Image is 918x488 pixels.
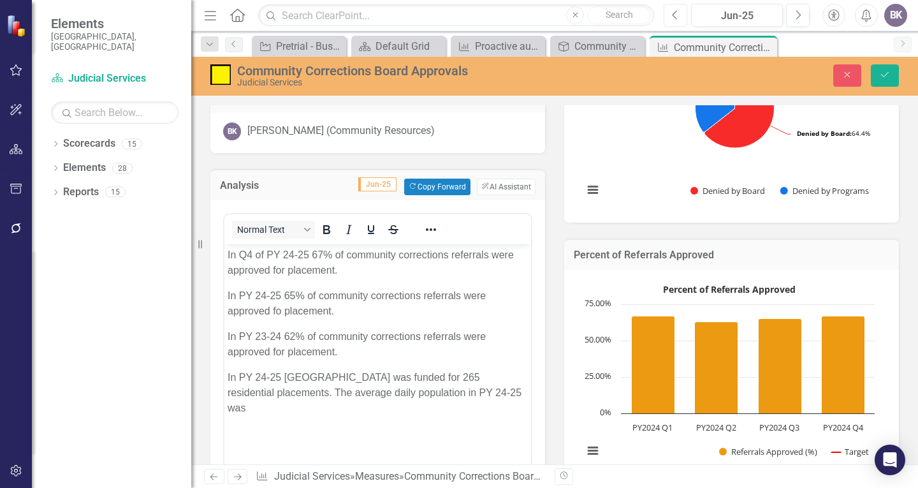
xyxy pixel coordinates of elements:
[105,187,126,198] div: 15
[574,249,889,261] h3: Percent of Referrals Approved
[577,279,886,471] div: Percent of Referrals Approved. Highcharts interactive chart.
[759,318,802,413] path: PY2024 Q3, 65. Referrals Approved (%).
[584,181,602,199] button: View chart menu, Denied Referrals
[232,221,315,239] button: Block Normal Text
[663,283,796,295] text: Percent of Referrals Approved
[404,179,470,195] button: Copy Forward
[51,31,178,52] small: [GEOGRAPHIC_DATA], [GEOGRAPHIC_DATA]
[584,442,602,460] button: View chart menu, Percent of Referrals Approved
[585,370,611,381] text: 25.00%
[587,6,651,24] button: Search
[632,316,675,413] path: PY2024 Q1, 67. Referrals Approved (%).
[51,71,178,86] a: Judicial Services
[696,422,736,433] text: PY2024 Q2
[884,4,907,27] button: BK
[122,138,142,149] div: 15
[475,38,542,54] div: Proactive auditing: # of "standards-based" audits completed
[797,129,870,138] text: 64.4%
[6,15,29,37] img: ClearPoint Strategy
[224,244,531,467] iframe: Rich Text Area
[832,446,870,457] button: Show Target
[274,470,350,482] a: Judicial Services
[780,185,870,196] button: Show Denied by Programs
[585,297,611,309] text: 75.00%
[63,185,99,200] a: Reports
[375,38,442,54] div: Default Grid
[477,179,535,195] button: AI Assistant
[632,316,865,413] g: Referrals Approved (%), series 1 of 2. Bar series with 4 bars.
[823,422,864,433] text: PY2024 Q4
[51,16,178,31] span: Elements
[112,163,133,174] div: 28
[256,470,545,484] div: » »
[696,8,778,24] div: Jun-25
[354,38,442,54] a: Default Grid
[574,38,641,54] div: Community Corrections
[63,137,115,151] a: Scorecards
[63,161,106,175] a: Elements
[276,38,343,54] div: Pretrial - Business Process Improvement
[600,406,611,418] text: 0%
[691,4,783,27] button: Jun-25
[355,470,399,482] a: Measures
[210,64,231,85] img: Caution
[237,78,590,87] div: Judicial Services
[577,18,886,210] div: Denied Referrals. Highcharts interactive chart.
[695,322,738,413] path: PY2024 Q2, 63. Referrals Approved (%).
[360,221,382,239] button: Underline
[822,316,865,413] path: PY2024 Q4, 67. Referrals Approved (%).
[553,38,641,54] a: Community Corrections
[797,129,852,138] tspan: Denied by Board:
[875,445,905,475] div: Open Intercom Messenger
[719,446,819,457] button: Show Referrals Approved (%)
[674,40,774,55] div: Community Corrections Board Approvals
[255,38,343,54] a: Pretrial - Business Process Improvement
[220,180,277,191] h3: Analysis
[606,10,633,20] span: Search
[404,470,587,482] div: Community Corrections Board Approvals
[632,422,673,433] text: PY2024 Q1
[316,221,337,239] button: Bold
[420,221,442,239] button: Reveal or hide additional toolbar items
[358,177,397,191] span: Jun-25
[704,69,775,148] path: Denied by Board, 67.
[338,221,360,239] button: Italic
[577,279,881,471] svg: Interactive chart
[454,38,542,54] a: Proactive auditing: # of "standards-based" audits completed
[258,4,654,27] input: Search ClearPoint...
[247,124,435,138] div: [PERSON_NAME] (Community Resources)
[577,18,881,210] svg: Interactive chart
[382,221,404,239] button: Strikethrough
[51,101,178,124] input: Search Below...
[237,225,300,235] span: Normal Text
[759,422,799,433] text: PY2024 Q3
[223,122,241,140] div: BK
[585,334,611,345] text: 50.00%
[237,64,590,78] div: Community Corrections Board Approvals
[690,185,766,196] button: Show Denied by Board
